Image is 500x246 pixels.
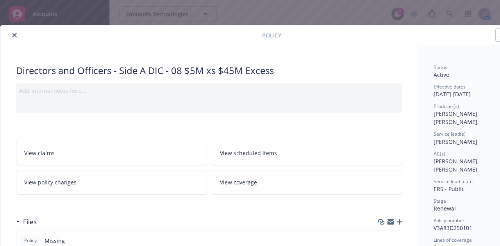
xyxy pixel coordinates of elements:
[434,103,459,110] span: Producer(s)
[16,64,402,77] div: Directors and Officers - Side A DIC - 08 $5M xs $45M Excess
[23,217,37,227] h3: Files
[434,131,466,137] span: Service lead(s)
[434,224,472,232] span: V3A83D250101
[434,237,472,243] span: Lines of coverage
[19,87,399,95] div: Add internal notes here...
[212,170,403,195] a: View coverage
[434,138,477,145] span: [PERSON_NAME]
[16,217,37,227] div: Files
[434,150,445,157] span: AC(s)
[220,149,277,157] span: View scheduled items
[434,205,456,212] span: Renewal
[434,158,480,173] span: [PERSON_NAME], [PERSON_NAME]
[10,30,19,40] button: close
[220,178,257,186] span: View coverage
[23,237,38,244] span: Policy
[434,178,473,185] span: Service lead team
[434,83,466,90] span: Effective dates
[434,64,447,71] span: Status
[434,110,479,126] span: [PERSON_NAME] [PERSON_NAME]
[434,71,449,78] span: Active
[16,141,207,165] a: View claims
[434,185,464,193] span: ERS - Public
[45,237,65,245] span: Missing
[262,31,281,39] span: Policy
[434,198,446,204] span: Stage
[434,217,464,224] span: Policy number
[24,178,77,186] span: View policy changes
[212,141,403,165] a: View scheduled items
[16,170,207,195] a: View policy changes
[24,149,55,157] span: View claims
